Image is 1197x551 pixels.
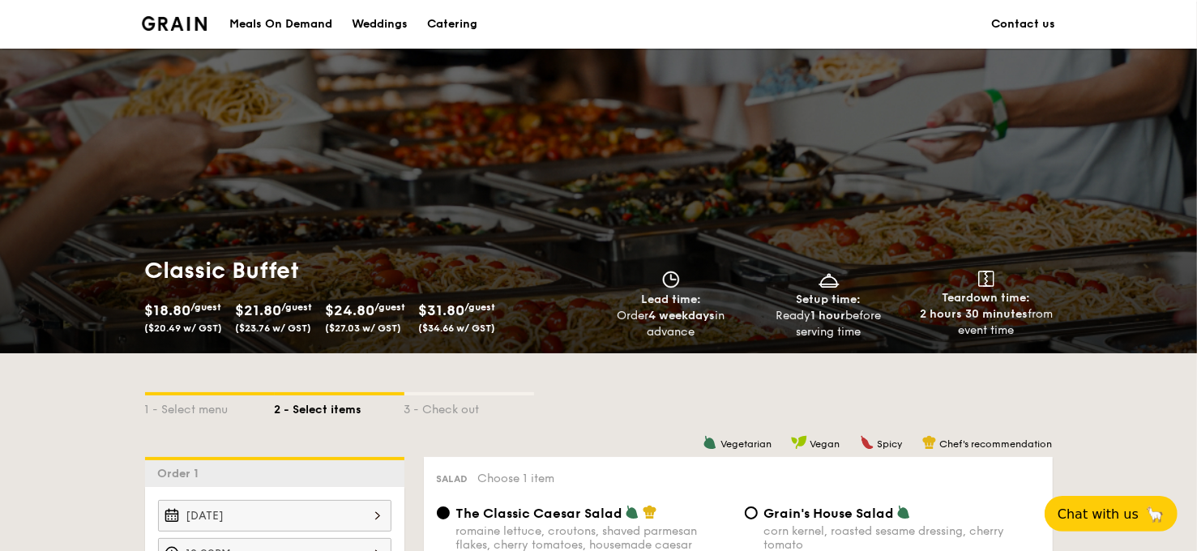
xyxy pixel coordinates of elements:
img: icon-spicy.37a8142b.svg [860,435,874,450]
input: Event date [158,500,391,532]
span: 🦙 [1145,505,1165,523]
input: The Classic Caesar Saladromaine lettuce, croutons, shaved parmesan flakes, cherry tomatoes, house... [437,506,450,519]
img: icon-clock.2db775ea.svg [659,271,683,288]
span: ($27.03 w/ GST) [326,322,402,334]
span: /guest [375,301,406,313]
div: 3 - Check out [404,395,534,418]
div: Ready before serving time [756,308,901,340]
img: icon-vegetarian.fe4039eb.svg [896,505,911,519]
img: icon-vegetarian.fe4039eb.svg [703,435,717,450]
span: Lead time: [641,293,701,306]
span: $31.80 [419,301,465,319]
input: Grain's House Saladcorn kernel, roasted sesame dressing, cherry tomato [745,506,758,519]
div: Order in advance [599,308,744,340]
img: icon-chef-hat.a58ddaea.svg [922,435,937,450]
img: icon-chef-hat.a58ddaea.svg [643,505,657,519]
div: 2 - Select items [275,395,404,418]
strong: 1 hour [811,309,846,322]
span: Salad [437,473,468,485]
span: Grain's House Salad [764,506,895,521]
span: $18.80 [145,301,191,319]
span: Spicy [878,438,903,450]
a: Logotype [142,16,207,31]
span: /guest [465,301,496,313]
span: Chat with us [1058,506,1139,522]
span: Choose 1 item [478,472,555,485]
span: Chef's recommendation [940,438,1053,450]
span: Vegan [810,438,840,450]
span: Teardown time: [943,291,1031,305]
span: $21.80 [236,301,282,319]
img: icon-vegan.f8ff3823.svg [791,435,807,450]
img: icon-dish.430c3a2e.svg [817,271,841,288]
div: from event time [914,306,1059,339]
span: ($34.66 w/ GST) [419,322,496,334]
span: ($23.76 w/ GST) [236,322,312,334]
strong: 2 hours 30 minutes [920,307,1028,321]
button: Chat with us🦙 [1045,496,1178,532]
span: /guest [282,301,313,313]
img: icon-teardown.65201eee.svg [978,271,994,287]
strong: 4 weekdays [648,309,715,322]
img: Grain [142,16,207,31]
span: /guest [191,301,222,313]
span: ($20.49 w/ GST) [145,322,223,334]
span: The Classic Caesar Salad [456,506,623,521]
div: 1 - Select menu [145,395,275,418]
span: Vegetarian [720,438,772,450]
h1: Classic Buffet [145,256,592,285]
img: icon-vegetarian.fe4039eb.svg [625,505,639,519]
span: $24.80 [326,301,375,319]
span: Order 1 [158,467,206,481]
span: Setup time: [797,293,861,306]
